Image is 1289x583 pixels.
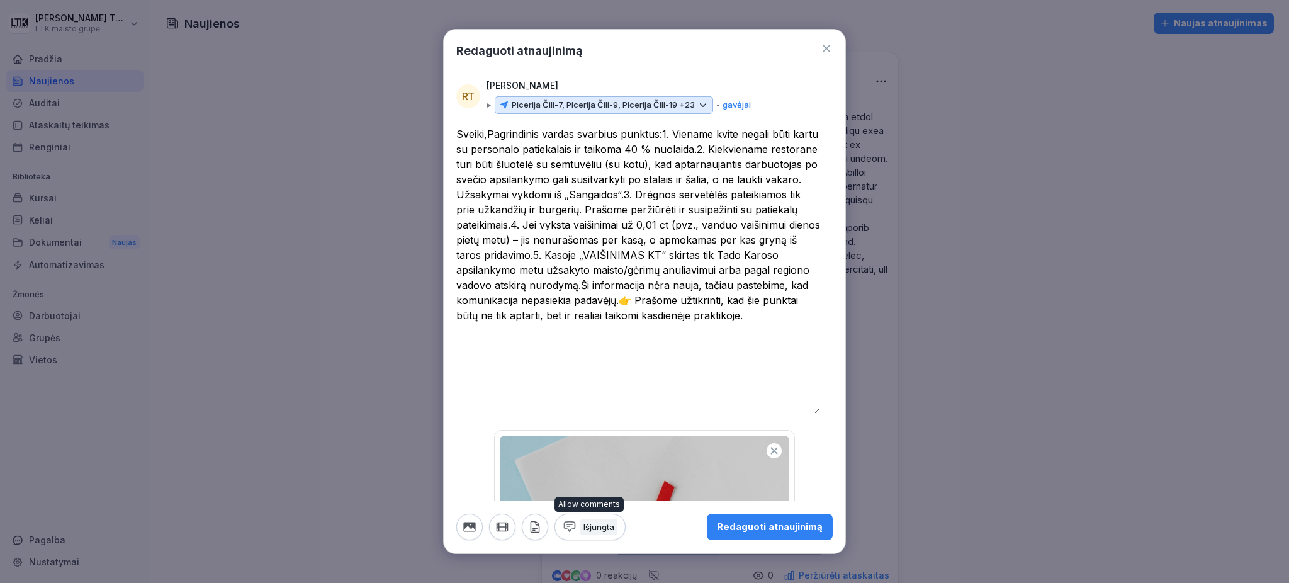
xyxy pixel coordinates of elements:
[723,99,751,110] font: gavėjai
[583,522,614,532] font: Išjungta
[554,514,626,541] button: Išjungta
[487,80,558,91] font: [PERSON_NAME]
[558,499,620,509] p: Allow comments
[717,521,823,533] font: Redaguoti atnaujinimą
[512,99,695,110] font: Picerija Čili-7, Picerija Čili-9, Picerija Čili-19 +23
[462,90,475,103] font: RT
[456,44,582,57] font: Redaguoti atnaujinimą
[707,514,833,541] button: Redaguoti atnaujinimą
